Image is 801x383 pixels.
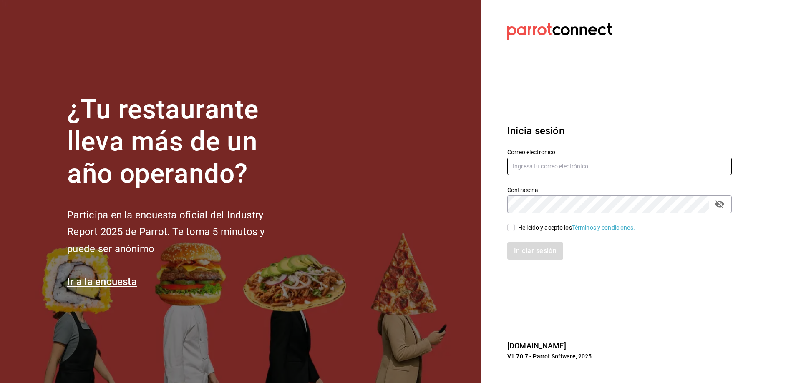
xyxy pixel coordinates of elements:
a: Términos y condiciones. [572,224,635,231]
a: [DOMAIN_NAME] [507,341,566,350]
div: He leído y acepto los [518,223,635,232]
button: passwordField [713,197,727,211]
h2: Participa en la encuesta oficial del Industry Report 2025 de Parrot. Te toma 5 minutos y puede se... [67,207,292,258]
h1: ¿Tu restaurante lleva más de un año operando? [67,94,292,190]
p: V1.70.7 - Parrot Software, 2025. [507,352,732,360]
label: Contraseña [507,187,732,193]
input: Ingresa tu correo electrónico [507,158,732,175]
h3: Inicia sesión [507,123,732,138]
label: Correo electrónico [507,149,732,155]
a: Ir a la encuesta [67,276,137,288]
